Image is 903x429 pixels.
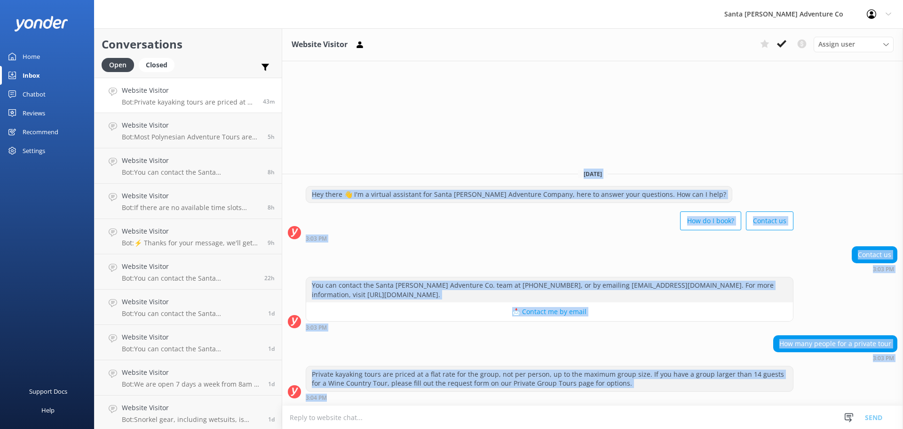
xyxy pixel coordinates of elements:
[102,59,139,70] a: Open
[268,168,275,176] span: Sep 18 2025 07:36am (UTC -07:00) America/Tijuana
[23,141,45,160] div: Settings
[122,239,261,247] p: Bot: ⚡ Thanks for your message, we'll get back to you as soon as we can. You're also welcome to k...
[268,415,275,423] span: Sep 17 2025 01:24pm (UTC -07:00) America/Tijuana
[852,266,897,272] div: Sep 18 2025 03:03pm (UTC -07:00) America/Tijuana
[306,235,793,242] div: Sep 18 2025 03:03pm (UTC -07:00) America/Tijuana
[578,170,608,178] span: [DATE]
[23,85,46,104] div: Chatbot
[122,332,261,342] h4: Website Visitor
[263,97,275,105] span: Sep 18 2025 03:03pm (UTC -07:00) America/Tijuana
[23,47,40,66] div: Home
[268,203,275,211] span: Sep 18 2025 07:27am (UTC -07:00) America/Tijuana
[95,184,282,219] a: Website VisitorBot:If there are no available time slots showing online, the trip is likely full. ...
[23,104,45,122] div: Reviews
[122,367,261,378] h4: Website Visitor
[122,85,256,96] h4: Website Visitor
[873,356,894,361] strong: 3:03 PM
[268,345,275,353] span: Sep 17 2025 01:35pm (UTC -07:00) America/Tijuana
[41,401,55,420] div: Help
[102,35,275,53] h2: Conversations
[122,226,261,236] h4: Website Visitor
[102,58,134,72] div: Open
[746,211,793,230] button: Contact us
[14,16,68,32] img: yonder-white-logo.png
[23,66,40,85] div: Inbox
[306,325,327,331] strong: 3:03 PM
[268,380,275,388] span: Sep 17 2025 01:26pm (UTC -07:00) America/Tijuana
[774,336,897,352] div: How many people for a private tour
[268,239,275,247] span: Sep 18 2025 06:17am (UTC -07:00) America/Tijuana
[814,37,894,52] div: Assign User
[306,395,327,401] strong: 3:04 PM
[268,309,275,317] span: Sep 17 2025 03:08pm (UTC -07:00) America/Tijuana
[122,133,261,141] p: Bot: Most Polynesian Adventure Tours are designed to be comfortable, even for those expecting, an...
[95,78,282,113] a: Website VisitorBot:Private kayaking tours are priced at a flat rate for the group, not per person...
[95,290,282,325] a: Website VisitorBot:You can contact the Santa [PERSON_NAME] Adventure Co. team at [PHONE_NUMBER], ...
[23,122,58,141] div: Recommend
[95,360,282,396] a: Website VisitorBot:We are open 7 days a week from 8am to 5pm.1d
[95,113,282,148] a: Website VisitorBot:Most Polynesian Adventure Tours are designed to be comfortable, even for those...
[306,366,793,391] div: Private kayaking tours are priced at a flat rate for the group, not per person, up to the maximum...
[852,247,897,263] div: Contact us
[122,345,261,353] p: Bot: You can contact the Santa [PERSON_NAME] Adventure Co. team at [PHONE_NUMBER], or by emailing...
[122,403,261,413] h4: Website Visitor
[818,39,855,49] span: Assign user
[680,211,741,230] button: How do I book?
[122,380,261,389] p: Bot: We are open 7 days a week from 8am to 5pm.
[306,324,793,331] div: Sep 18 2025 03:03pm (UTC -07:00) America/Tijuana
[122,415,261,424] p: Bot: Snorkel gear, including wetsuits, is available for rent at our island storefront and does no...
[122,297,261,307] h4: Website Visitor
[873,267,894,272] strong: 3:03 PM
[306,302,793,321] button: 📩 Contact me by email
[95,148,282,184] a: Website VisitorBot:You can contact the Santa [PERSON_NAME] Adventure Co. team at [PHONE_NUMBER], ...
[773,355,897,361] div: Sep 18 2025 03:03pm (UTC -07:00) America/Tijuana
[268,133,275,141] span: Sep 18 2025 10:37am (UTC -07:00) America/Tijuana
[122,309,261,318] p: Bot: You can contact the Santa [PERSON_NAME] Adventure Co. team at [PHONE_NUMBER], or by emailing...
[306,186,732,202] div: Hey there 👋 I'm a virtual assistant for Santa [PERSON_NAME] Adventure Company, here to answer you...
[306,394,793,401] div: Sep 18 2025 03:04pm (UTC -07:00) America/Tijuana
[29,382,67,401] div: Support Docs
[95,325,282,360] a: Website VisitorBot:You can contact the Santa [PERSON_NAME] Adventure Co. team at [PHONE_NUMBER], ...
[292,39,348,51] h3: Website Visitor
[306,236,327,242] strong: 3:03 PM
[95,254,282,290] a: Website VisitorBot:You can contact the Santa [PERSON_NAME] Adventure Co. team at [PHONE_NUMBER], ...
[122,98,256,106] p: Bot: Private kayaking tours are priced at a flat rate for the group, not per person, up to the ma...
[122,168,261,177] p: Bot: You can contact the Santa [PERSON_NAME] Adventure Co. team at [PHONE_NUMBER], or by emailing...
[122,274,257,283] p: Bot: You can contact the Santa [PERSON_NAME] Adventure Co. team at [PHONE_NUMBER], or by emailing...
[139,59,179,70] a: Closed
[264,274,275,282] span: Sep 17 2025 04:59pm (UTC -07:00) America/Tijuana
[122,120,261,130] h4: Website Visitor
[306,277,793,302] div: You can contact the Santa [PERSON_NAME] Adventure Co. team at [PHONE_NUMBER], or by emailing [EMA...
[139,58,174,72] div: Closed
[122,261,257,272] h4: Website Visitor
[122,191,261,201] h4: Website Visitor
[95,219,282,254] a: Website VisitorBot:⚡ Thanks for your message, we'll get back to you as soon as we can. You're als...
[122,203,261,212] p: Bot: If there are no available time slots showing online, the trip is likely full. You can reach ...
[122,155,261,166] h4: Website Visitor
